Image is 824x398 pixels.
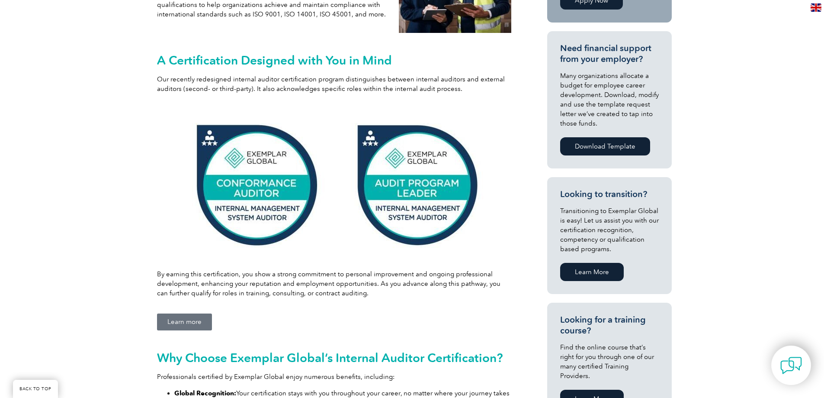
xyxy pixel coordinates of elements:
[157,372,512,382] p: Professionals certified by Exemplar Global enjoy numerous benefits, including:
[174,389,236,397] strong: Global Recognition:
[560,206,659,254] p: Transitioning to Exemplar Global is easy! Let us assist you with our certification recognition, c...
[157,53,512,67] h2: A Certification Designed with You in Mind
[157,269,512,298] p: By earning this certification, you show a strong commitment to personal improvement and ongoing p...
[560,137,650,155] a: Download Template
[560,314,659,336] h3: Looking for a training course?
[167,319,202,325] span: Learn more
[780,355,802,376] img: contact-chat.png
[157,74,512,94] p: Our recently redesigned internal auditor certification program distinguishes between internal aud...
[560,71,659,128] p: Many organizations allocate a budget for employee career development. Download, modify and use th...
[157,351,512,365] h2: Why Choose Exemplar Global’s Internal Auditor Certification?
[560,189,659,200] h3: Looking to transition?
[157,314,212,330] a: Learn more
[560,263,624,281] a: Learn More
[185,109,484,261] img: IA badges
[811,3,821,12] img: en
[560,343,659,381] p: Find the online course that’s right for you through one of our many certified Training Providers.
[560,43,659,65] h3: Need financial support from your employer?
[13,380,58,398] a: BACK TO TOP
